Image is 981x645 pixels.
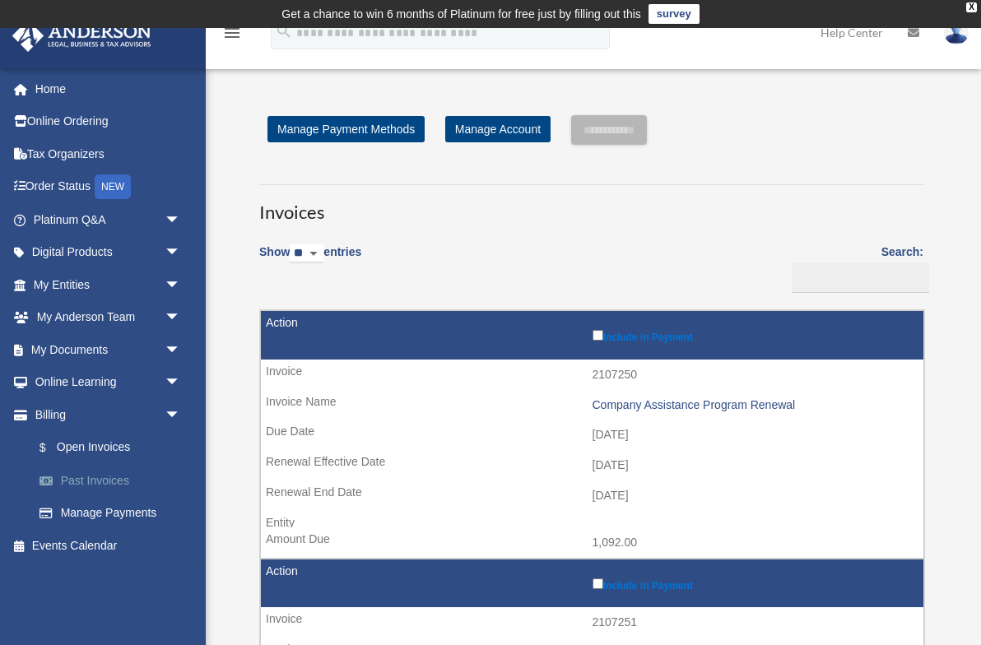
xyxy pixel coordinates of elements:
[445,116,551,142] a: Manage Account
[261,480,923,512] td: [DATE]
[12,333,206,366] a: My Documentsarrow_drop_down
[275,22,293,40] i: search
[261,360,923,391] td: 2107250
[593,330,603,341] input: Include in Payment
[23,464,206,497] a: Past Invoices
[792,262,929,294] input: Search:
[222,23,242,43] i: menu
[165,268,198,302] span: arrow_drop_down
[259,242,361,280] label: Show entries
[165,236,198,270] span: arrow_drop_down
[281,4,641,24] div: Get a chance to win 6 months of Platinum for free just by filling out this
[259,184,923,225] h3: Invoices
[593,575,916,592] label: Include in Payment
[786,242,923,293] label: Search:
[23,431,198,465] a: $Open Invoices
[165,398,198,432] span: arrow_drop_down
[261,527,923,559] td: 1,092.00
[12,72,206,105] a: Home
[7,20,156,52] img: Anderson Advisors Platinum Portal
[12,366,206,399] a: Online Learningarrow_drop_down
[649,4,700,24] a: survey
[12,105,206,138] a: Online Ordering
[267,116,425,142] a: Manage Payment Methods
[12,398,206,431] a: Billingarrow_drop_down
[12,236,206,269] a: Digital Productsarrow_drop_down
[23,497,206,530] a: Manage Payments
[261,420,923,451] td: [DATE]
[944,21,969,44] img: User Pic
[593,398,916,412] div: Company Assistance Program Renewal
[165,333,198,367] span: arrow_drop_down
[49,438,57,458] span: $
[95,174,131,199] div: NEW
[12,137,206,170] a: Tax Organizers
[222,29,242,43] a: menu
[165,203,198,237] span: arrow_drop_down
[165,301,198,335] span: arrow_drop_down
[593,327,916,343] label: Include in Payment
[12,203,206,236] a: Platinum Q&Aarrow_drop_down
[966,2,977,12] div: close
[593,578,603,589] input: Include in Payment
[165,366,198,400] span: arrow_drop_down
[261,450,923,481] td: [DATE]
[290,244,323,263] select: Showentries
[12,170,206,204] a: Order StatusNEW
[12,268,206,301] a: My Entitiesarrow_drop_down
[12,529,206,562] a: Events Calendar
[12,301,206,334] a: My Anderson Teamarrow_drop_down
[261,607,923,638] td: 2107251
